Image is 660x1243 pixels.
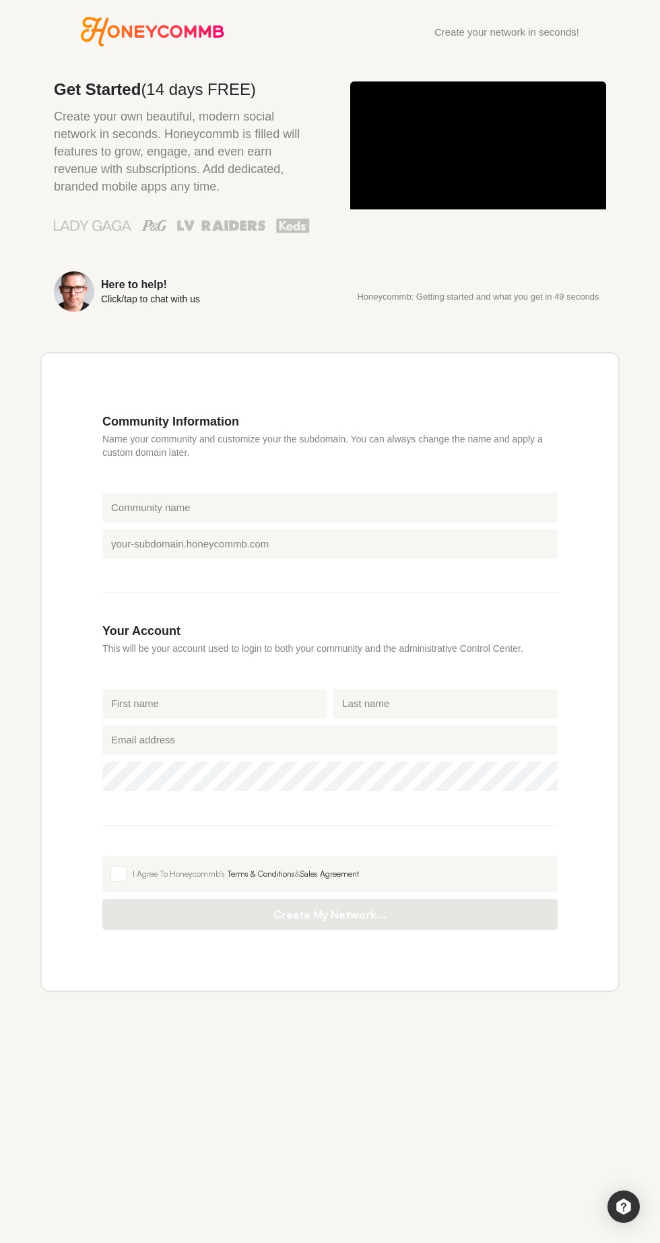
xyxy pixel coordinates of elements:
[54,108,310,195] p: Create your own beautiful, modern social network in seconds. Honeycommb is filled will features t...
[227,869,295,879] a: Terms & Conditions
[102,414,558,429] h3: Community Information
[102,624,558,638] h3: Your Account
[101,294,200,304] div: Click/tap to chat with us
[54,81,310,98] h2: Get Started
[333,689,558,718] input: Last name
[141,80,256,98] span: (14 days FREE)
[102,689,327,718] input: First name
[276,217,310,234] img: Keds
[81,17,224,46] a: Go to Honeycommb homepage
[607,1190,640,1223] div: Open Intercom Messenger
[54,215,131,236] img: Lady Gaga
[177,220,265,231] img: Las Vegas Raiders
[133,868,550,880] div: I Agree To Honeycommb's &
[54,271,94,312] img: Sean
[102,642,558,655] p: This will be your account used to login to both your community and the administrative Control Cen...
[142,220,167,231] img: Procter & Gamble
[300,869,359,879] a: Sales Agreement
[102,725,558,755] input: Email address
[102,899,558,930] button: Create My Network...
[102,529,558,559] input: your-subdomain.honeycommb.com
[101,279,200,290] div: Here to help!
[350,292,606,302] p: Honeycommb: Getting started and what you get in 49 seconds
[81,17,224,46] svg: Honeycommb
[116,908,544,921] span: Create My Network...
[102,432,558,459] p: Name your community and customize your the subdomain. You can always change the name and apply a ...
[102,493,558,523] input: Community name
[434,27,579,37] div: Create your network in seconds!
[54,271,310,312] a: Here to help!Click/tap to chat with us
